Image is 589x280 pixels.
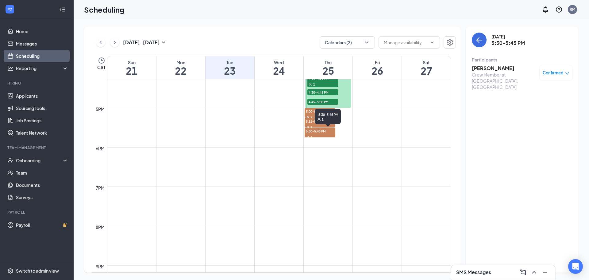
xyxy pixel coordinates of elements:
a: September 24, 2025 [255,56,303,79]
div: 8pm [94,224,106,231]
svg: UserCheck [7,157,13,164]
button: back-button [472,33,487,47]
div: Switch to admin view [16,268,59,274]
span: 4:45-5:00 PM [307,99,338,105]
div: Reporting [16,65,69,71]
div: Tue [206,59,254,65]
span: 1 [313,82,315,87]
h3: 5:30-5:45 PM [491,40,525,46]
div: Sun [107,59,156,65]
div: RM [570,7,575,12]
a: Team [16,167,68,179]
h3: [PERSON_NAME] [472,65,536,72]
a: Scheduling [16,50,68,62]
span: 1 [322,117,324,122]
button: ChevronRight [110,38,119,47]
a: September 27, 2025 [402,56,451,79]
svg: ArrowLeft [475,36,483,44]
span: 1 [310,116,312,120]
a: PayrollCrown [16,219,68,231]
h3: [DATE] - [DATE] [123,39,160,46]
div: Hiring [7,81,67,86]
span: Confirmed [543,70,564,76]
h1: 26 [353,65,402,76]
span: CST [97,64,106,70]
div: 7pm [94,184,106,191]
svg: User [309,83,312,86]
span: 1 [310,135,312,140]
svg: ChevronRight [112,39,118,46]
span: 5:30-5:45 PM [305,128,335,134]
button: Calendars (2)ChevronDown [320,36,375,49]
button: ChevronLeft [96,38,105,47]
div: Sat [402,59,451,65]
div: Crew Member at [GEOGRAPHIC_DATA], [GEOGRAPHIC_DATA] [472,72,536,90]
svg: Clock [98,57,105,64]
a: September 26, 2025 [353,56,402,79]
svg: ChevronLeft [98,39,104,46]
a: Applicants [16,90,68,102]
h1: 24 [255,65,303,76]
a: Talent Network [16,127,68,139]
svg: User [317,118,321,121]
svg: SmallChevronDown [160,39,167,46]
a: September 21, 2025 [107,56,156,79]
button: ComposeMessage [518,267,528,277]
div: Participants [472,57,572,63]
h1: 21 [107,65,156,76]
h1: Scheduling [84,4,125,15]
a: Sourcing Tools [16,102,68,114]
svg: User [306,136,310,139]
svg: User [306,126,310,129]
a: Surveys [16,191,68,203]
a: September 25, 2025 [304,56,352,79]
a: Messages [16,37,68,50]
div: Wed [255,59,303,65]
div: Open Intercom Messenger [568,259,583,274]
svg: WorkstreamLogo [7,6,13,12]
svg: QuestionInfo [555,6,563,13]
button: ChevronUp [529,267,539,277]
svg: User [306,116,310,120]
div: Team Management [7,145,67,150]
svg: Settings [7,268,13,274]
div: [DATE] [491,34,525,40]
a: Documents [16,179,68,191]
svg: Collapse [59,6,65,13]
div: 9pm [94,263,106,270]
a: Job Postings [16,114,68,127]
div: Fri [353,59,402,65]
h1: 25 [304,65,352,76]
svg: Analysis [7,65,13,71]
svg: Notifications [542,6,549,13]
div: 5pm [94,106,106,112]
svg: Minimize [541,269,549,276]
span: 5:00-5:15 PM [305,108,335,114]
span: down [565,71,569,76]
div: 6pm [94,145,106,152]
a: September 22, 2025 [156,56,205,79]
a: Home [16,25,68,37]
h3: SMS Messages [456,269,491,276]
input: Manage availability [384,39,427,46]
h1: 22 [156,65,205,76]
div: Mon [156,59,205,65]
span: 5:15-5:30 PM [305,118,335,124]
svg: ChevronUp [530,269,538,276]
a: September 23, 2025 [206,56,254,79]
button: Minimize [540,267,550,277]
span: 4:30-4:45 PM [307,89,338,95]
h1: 23 [206,65,254,76]
div: Payroll [7,210,67,215]
svg: ChevronDown [430,40,435,45]
button: Settings [444,36,456,49]
span: 1 [310,125,312,130]
svg: ChevronDown [364,39,370,45]
div: Onboarding [16,157,63,164]
h1: 27 [402,65,451,76]
div: Thu [304,59,352,65]
svg: Settings [446,39,453,46]
svg: ComposeMessage [519,269,527,276]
